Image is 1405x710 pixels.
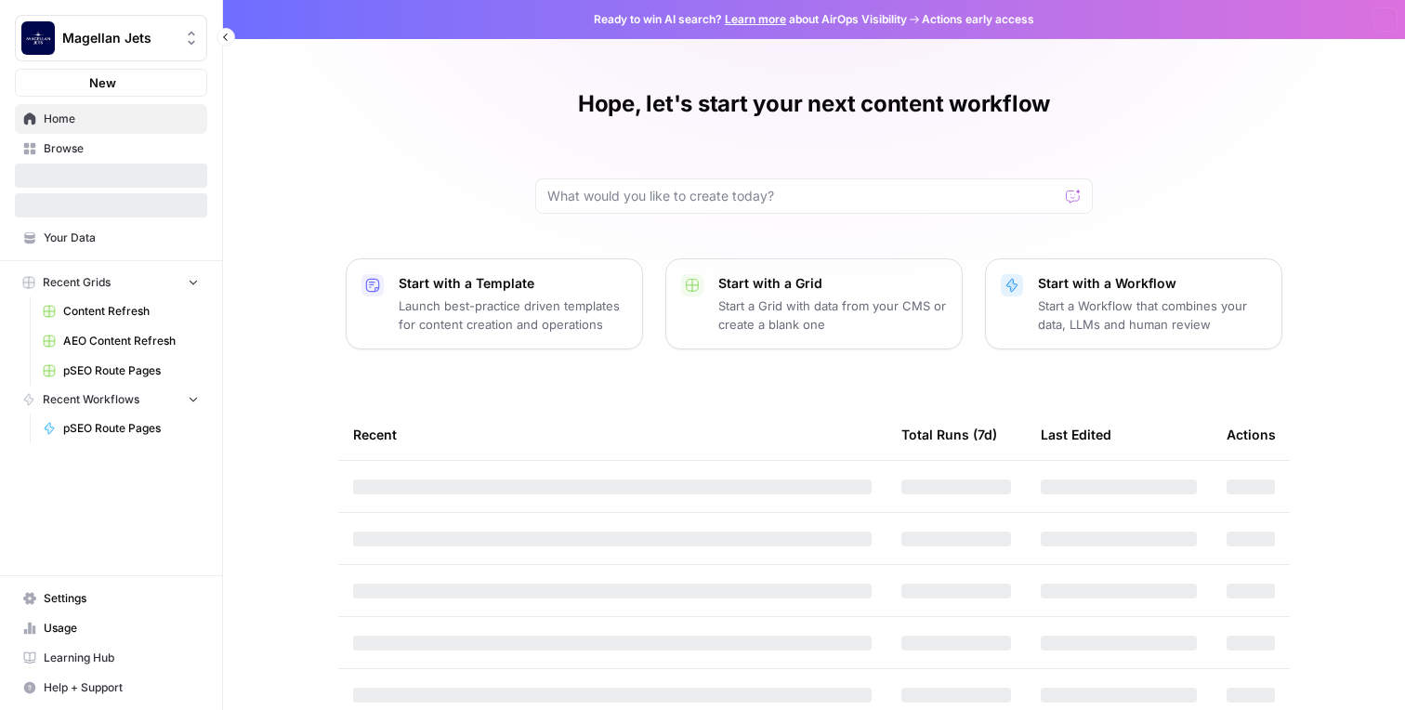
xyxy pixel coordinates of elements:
a: pSEO Route Pages [34,356,207,386]
a: Your Data [15,223,207,253]
a: Learning Hub [15,643,207,673]
p: Start with a Grid [718,274,947,293]
button: Workspace: Magellan Jets [15,15,207,61]
a: Browse [15,134,207,164]
span: Content Refresh [63,303,199,320]
a: Learn more [725,12,786,26]
span: Usage [44,620,199,637]
a: Usage [15,613,207,643]
button: Help + Support [15,673,207,703]
a: Content Refresh [34,296,207,326]
span: New [89,73,116,92]
a: Settings [15,584,207,613]
a: Home [15,104,207,134]
span: Recent Workflows [43,391,139,408]
input: What would you like to create today? [547,187,1058,205]
span: Actions early access [922,11,1034,28]
button: New [15,69,207,97]
span: Ready to win AI search? about AirOps Visibility [594,11,907,28]
div: Actions [1227,409,1276,460]
button: Recent Workflows [15,386,207,414]
p: Start with a Template [399,274,627,293]
h1: Hope, let's start your next content workflow [578,89,1050,119]
button: Start with a WorkflowStart a Workflow that combines your data, LLMs and human review [985,258,1282,349]
button: Recent Grids [15,269,207,296]
span: Settings [44,590,199,607]
button: Start with a GridStart a Grid with data from your CMS or create a blank one [665,258,963,349]
button: Start with a TemplateLaunch best-practice driven templates for content creation and operations [346,258,643,349]
p: Start with a Workflow [1038,274,1267,293]
a: pSEO Route Pages [34,414,207,443]
span: AEO Content Refresh [63,333,199,349]
span: Recent Grids [43,274,111,291]
span: Help + Support [44,679,199,696]
a: AEO Content Refresh [34,326,207,356]
span: Home [44,111,199,127]
span: pSEO Route Pages [63,420,199,437]
div: Total Runs (7d) [901,409,997,460]
p: Start a Workflow that combines your data, LLMs and human review [1038,296,1267,334]
div: Recent [353,409,872,460]
span: Browse [44,140,199,157]
p: Start a Grid with data from your CMS or create a blank one [718,296,947,334]
span: pSEO Route Pages [63,362,199,379]
div: Last Edited [1041,409,1111,460]
span: Learning Hub [44,650,199,666]
p: Launch best-practice driven templates for content creation and operations [399,296,627,334]
span: Magellan Jets [62,29,175,47]
img: Magellan Jets Logo [21,21,55,55]
span: Your Data [44,230,199,246]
